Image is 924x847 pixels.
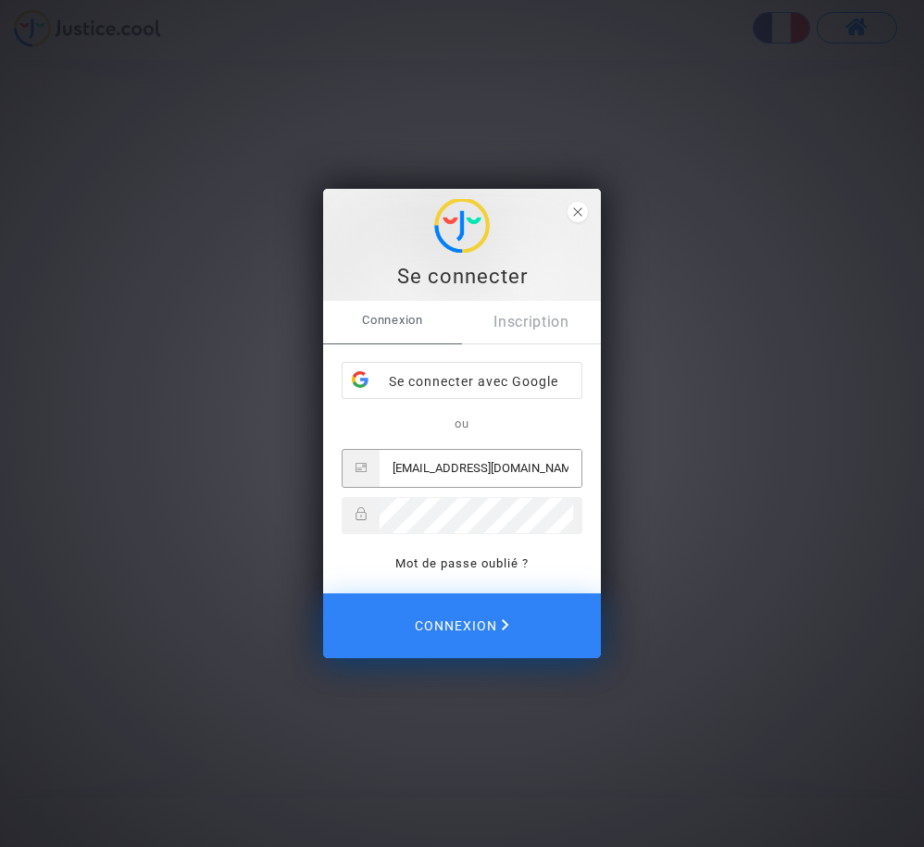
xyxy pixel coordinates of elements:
[333,263,591,291] div: Se connecter
[343,363,581,400] div: Se connecter avec Google
[462,301,601,343] a: Inscription
[323,593,601,658] button: Connexion
[415,606,509,645] span: Connexion
[455,417,469,430] span: ou
[395,556,529,570] a: Mot de passe oublié ?
[380,450,581,487] input: Email
[323,301,462,340] span: Connexion
[380,498,573,533] input: Password
[568,202,588,222] span: close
